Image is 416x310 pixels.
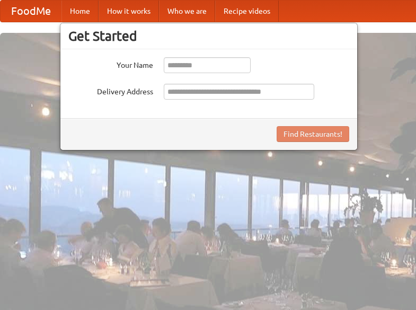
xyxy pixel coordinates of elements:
[1,1,61,22] a: FoodMe
[99,1,159,22] a: How it works
[68,57,153,70] label: Your Name
[159,1,215,22] a: Who we are
[61,1,99,22] a: Home
[68,28,349,44] h3: Get Started
[277,126,349,142] button: Find Restaurants!
[68,84,153,97] label: Delivery Address
[215,1,279,22] a: Recipe videos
